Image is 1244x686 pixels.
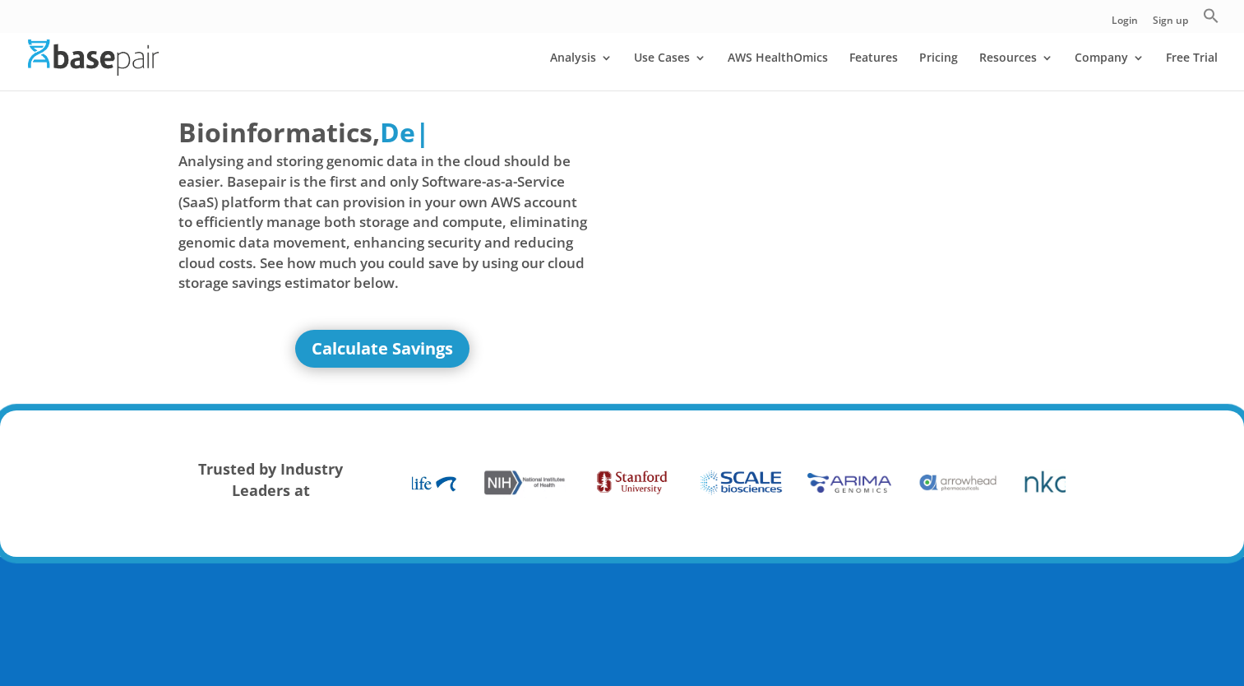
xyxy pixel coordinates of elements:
[1203,7,1219,33] a: Search Icon Link
[415,114,430,150] span: |
[198,459,343,500] strong: Trusted by Industry Leaders at
[1153,16,1188,33] a: Sign up
[550,52,613,90] a: Analysis
[1112,16,1138,33] a: Login
[178,151,588,293] span: Analysing and storing genomic data in the cloud should be easier. Basepair is the first and only ...
[634,52,706,90] a: Use Cases
[380,114,415,150] span: De
[1166,52,1218,90] a: Free Trial
[1203,7,1219,24] svg: Search
[728,52,828,90] a: AWS HealthOmics
[28,39,159,75] img: Basepair
[919,52,958,90] a: Pricing
[635,114,1044,344] iframe: Basepair - NGS Analysis Simplified
[1075,52,1145,90] a: Company
[979,52,1053,90] a: Resources
[849,52,898,90] a: Features
[295,330,469,368] a: Calculate Savings
[178,114,380,151] span: Bioinformatics,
